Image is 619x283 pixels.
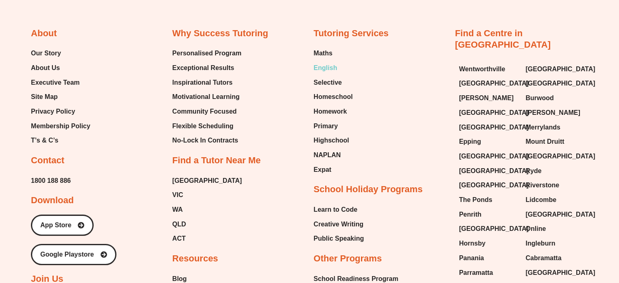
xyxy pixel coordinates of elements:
[459,63,518,75] a: Wentworthville
[122,95,124,100] span: I
[132,95,137,100] span: W
[525,165,541,177] span: Ryde
[31,91,90,103] a: Site Map
[72,52,79,61] span: U
[31,244,116,265] a: Google Playstore
[99,95,104,100] span: 
[102,95,105,100] span: D
[169,95,173,100] span: H
[94,95,98,100] span: O
[314,77,353,89] a: Selective
[100,102,105,107] span: W
[31,175,71,187] a: 1800 188 886
[314,164,353,176] a: Expat
[156,95,159,100] span: Y
[109,95,112,100] span: L
[166,52,172,61] span: V
[49,52,55,61] span: 8
[149,95,154,100] span: W
[116,95,119,100] span: H
[120,95,123,100] span: R
[150,95,155,100] span: 
[31,215,94,236] a: App Store
[314,91,353,103] span: Homeschool
[219,95,223,100] span: H
[172,47,241,59] span: Personalised Program
[114,102,118,107] span: U
[69,102,74,107] span: 
[116,102,119,107] span: V
[525,92,553,104] span: Burwood
[81,83,88,90] span: W
[314,77,342,89] span: Selective
[70,95,76,100] span: 
[459,121,529,134] span: [GEOGRAPHIC_DATA]
[525,136,564,148] span: Mount Druitt
[459,208,518,221] a: Penrith
[80,102,83,107] span: P
[79,83,83,90] span: L
[172,175,242,187] a: [GEOGRAPHIC_DATA]
[214,95,218,100] span: P
[525,77,595,90] span: [GEOGRAPHIC_DATA]
[31,134,58,147] span: T’s & C’s
[525,63,584,75] a: [GEOGRAPHIC_DATA]
[459,77,518,90] a: [GEOGRAPHIC_DATA]
[253,95,256,100] span: D
[483,191,619,283] iframe: Chat Widget
[173,95,178,100] span: 
[172,218,242,230] a: QLD
[97,102,101,107] span: V
[459,208,481,221] span: Penrith
[85,102,88,107] span: X
[177,52,184,61] span: Q
[72,102,76,107] span: Z
[96,95,98,100] span: \
[459,223,518,235] a: [GEOGRAPHIC_DATA]
[184,95,188,100] span: R
[59,102,62,107] span: V
[459,179,529,191] span: [GEOGRAPHIC_DATA]
[459,267,518,279] a: Parramatta
[459,63,505,75] span: Wentworthville
[58,83,63,90] span: V
[172,134,241,147] a: No-Lock In Contracts
[314,149,341,161] span: NAPLAN
[459,107,529,119] span: [GEOGRAPHIC_DATA]
[314,149,353,161] a: NAPLAN
[192,95,197,100] span: 
[54,83,59,90] span: V
[172,233,242,245] a: ACT
[109,52,114,61] span: J
[172,233,186,245] span: ACT
[90,52,97,61] span: Q
[247,95,251,100] span: U
[172,62,241,74] a: Exceptional Results
[459,150,518,162] a: [GEOGRAPHIC_DATA]
[172,28,268,39] h2: Why Success Tutoring
[40,222,71,228] span: App Store
[172,77,232,89] span: Inspirational Tutors
[172,134,238,147] span: No-Lock In Contracts
[85,83,91,90] span: Q
[314,164,332,176] span: Expat
[156,52,163,61] span: H
[314,134,349,147] span: Highschool
[118,102,123,107] span: W
[76,52,82,61] span: V
[62,102,65,107] span: V
[111,102,115,107] span: H
[172,189,183,201] span: VIC
[314,218,363,230] span: Creative Writing
[92,95,95,100] span: D
[94,102,97,107] span: L
[124,95,129,100] span: 
[196,95,199,100] span: Z
[68,95,70,100] span: \
[76,102,80,107] span: H
[525,121,560,134] span: Merrylands
[172,120,241,132] a: Flexible Scheduling
[92,102,97,107] span: 
[258,95,262,100] span: G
